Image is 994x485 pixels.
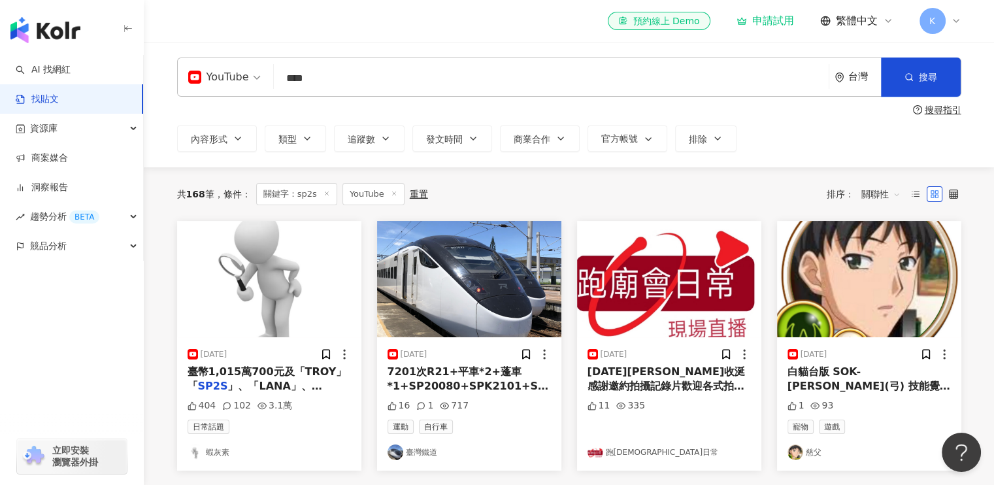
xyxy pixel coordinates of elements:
[188,444,351,460] a: KOL Avatar蝦灰素
[588,399,610,412] div: 11
[416,399,433,412] div: 1
[17,439,127,474] a: chrome extension立即安裝 瀏覽器外掛
[177,221,361,337] img: post-image
[577,221,761,337] img: post-image
[16,152,68,165] a: 商案媒合
[16,93,59,106] a: 找貼文
[177,189,214,199] div: 共 筆
[388,399,410,412] div: 16
[278,134,297,144] span: 類型
[198,380,228,392] mark: SP2S
[881,58,961,97] button: 搜尋
[919,72,937,82] span: 搜尋
[52,444,98,468] span: 立即安裝 瀏覽器外掛
[388,444,403,460] img: KOL Avatar
[787,399,804,412] div: 1
[388,444,551,460] a: KOL Avatar臺灣鐵道
[256,183,337,205] span: 關鍵字：sp2s
[388,420,414,434] span: 運動
[201,349,227,360] div: [DATE]
[257,399,292,412] div: 3.1萬
[265,125,326,152] button: 類型
[787,444,803,460] img: KOL Avatar
[777,221,961,337] img: post-image
[827,184,908,205] div: 排序：
[689,134,707,144] span: 排除
[342,183,405,205] span: YouTube
[737,14,794,27] a: 申請試用
[588,365,746,437] span: [DATE][PERSON_NAME]收涎感謝邀約拍攝記錄片歡迎各式拍攝記錄影片邀約我喔 [EMAIL_ADDRESS][DOMAIN_NAME]
[188,67,249,88] div: YouTube
[188,399,216,412] div: 404
[787,420,814,434] span: 寵物
[69,210,99,224] div: BETA
[588,444,603,460] img: KOL Avatar
[30,231,67,261] span: 競品分析
[377,221,561,337] img: post-image
[30,114,58,143] span: 資源庫
[588,125,667,152] button: 官方帳號
[514,134,550,144] span: 商業合作
[913,105,922,114] span: question-circle
[177,125,257,152] button: 內容形式
[412,125,492,152] button: 發文時間
[801,349,827,360] div: [DATE]
[188,365,347,392] span: 臺幣1,015萬700元及「TROY」「
[675,125,737,152] button: 排除
[16,181,68,194] a: 洞察報告
[835,73,844,82] span: environment
[10,17,80,43] img: logo
[16,63,71,76] a: searchAI 找網紅
[21,446,46,467] img: chrome extension
[188,444,203,460] img: KOL Avatar
[848,71,881,82] div: 台灣
[618,14,699,27] div: 預約線上 Demo
[819,420,845,434] span: 遊戲
[787,444,951,460] a: KOL Avatar慈父
[401,349,427,360] div: [DATE]
[588,444,751,460] a: KOL Avatar跑[DEMOGRAPHIC_DATA]日常
[222,399,251,412] div: 102
[16,212,25,222] span: rise
[836,14,878,28] span: 繁體中文
[410,189,428,199] div: 重置
[334,125,405,152] button: 追蹤數
[929,14,935,28] span: K
[861,184,901,205] span: 關聯性
[419,420,453,434] span: 自行車
[601,349,627,360] div: [DATE]
[608,12,710,30] a: 預約線上 Demo
[440,399,469,412] div: 717
[186,189,205,199] span: 168
[191,134,227,144] span: 內容形式
[787,365,950,480] span: 白貓台版 SOK-[PERSON_NAME](弓) 技能覺醒測試(包含語音說明)[PERSON_NAME](弓): 聖誕337專 S1箭雨單下約58E 單補1.5萬HP S2貼身約5100E 少...
[188,420,229,434] span: 日常話題
[500,125,580,152] button: 商業合作
[616,399,645,412] div: 335
[30,202,99,231] span: 趨勢分析
[942,433,981,472] iframe: Help Scout Beacon - Open
[810,399,833,412] div: 93
[188,380,322,407] span: 」、「LANA」、「RELX」等
[214,189,251,199] span: 條件 ：
[348,134,375,144] span: 追蹤數
[601,133,638,144] span: 官方帳號
[426,134,463,144] span: 發文時間
[925,105,961,115] div: 搜尋指引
